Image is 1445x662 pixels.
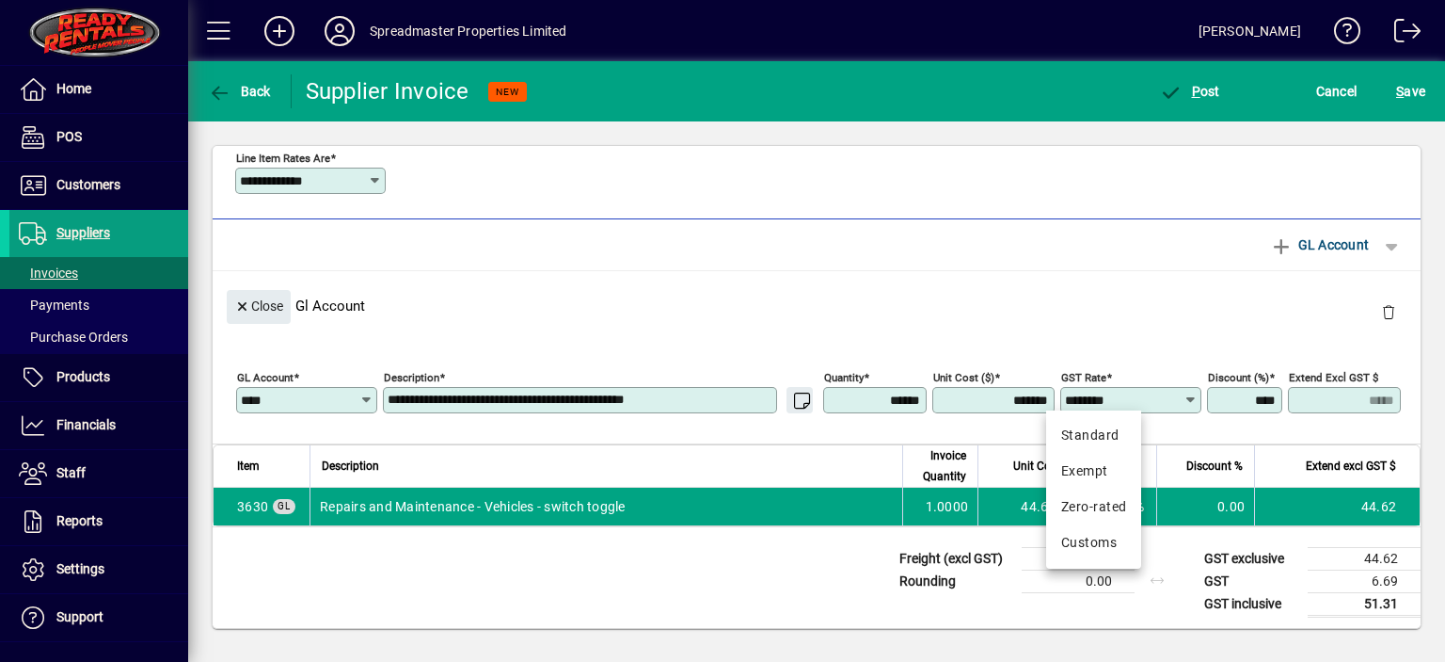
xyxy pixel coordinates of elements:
span: Cancel [1316,76,1358,106]
td: 44.6200 [977,488,1081,525]
div: Standard [1061,426,1126,445]
a: Payments [9,289,188,321]
td: 6.69 [1308,570,1421,592]
mat-option: Exempt [1046,454,1141,490]
a: Financials [9,402,188,449]
span: POS [56,129,82,144]
td: GST inclusive [1195,592,1308,616]
button: Back [203,74,276,108]
mat-label: Line item rates are [236,151,330,164]
span: Settings [56,561,104,576]
app-page-header-button: Close [222,297,295,314]
button: Save [1391,74,1430,108]
mat-label: Discount (%) [1208,370,1269,383]
span: Customers [56,177,120,192]
span: Extend excl GST $ [1306,456,1396,476]
button: Close [227,290,291,324]
a: Products [9,354,188,401]
mat-label: GST rate [1061,370,1106,383]
td: Freight (excl GST) [890,547,1022,570]
mat-label: Quantity [824,370,864,383]
td: 0.00 [1022,547,1135,570]
div: Exempt [1061,461,1126,481]
span: Invoices [19,266,78,281]
div: Customs [1061,533,1126,553]
td: GST exclusive [1195,547,1308,570]
span: Discount % [1186,456,1243,476]
mat-label: Description [384,370,439,383]
button: Add [249,14,310,48]
span: Payments [19,298,89,313]
span: GL Account [1270,230,1369,260]
span: Suppliers [56,225,110,240]
div: [PERSON_NAME] [1199,16,1301,46]
span: Staff [56,465,86,480]
td: 0.00 [1022,570,1135,592]
span: GL [278,501,291,511]
a: Home [9,66,188,113]
span: ave [1396,76,1425,106]
td: 44.62 [1254,488,1420,525]
button: Post [1154,74,1225,108]
span: Invoice Quantity [914,445,966,487]
div: Gl Account [213,271,1421,340]
span: Home [56,81,91,96]
mat-option: Customs [1046,525,1141,561]
span: Support [56,609,103,624]
a: POS [9,114,188,161]
a: Invoices [9,257,188,289]
span: Unit Cost $ [1013,456,1070,476]
a: Purchase Orders [9,321,188,353]
span: NEW [496,86,519,98]
a: Settings [9,546,188,593]
mat-option: Standard [1046,418,1141,454]
span: Financials [56,417,116,432]
span: S [1396,84,1404,99]
span: ost [1159,84,1220,99]
span: Purchase Orders [19,330,128,345]
mat-label: GL Account [237,370,294,383]
mat-option: Zero-rated [1046,490,1141,525]
span: Products [56,369,110,384]
span: Reports [56,513,103,528]
span: Repairs and Maintenance - Vehicles [237,497,268,516]
app-page-header-button: Back [188,74,292,108]
button: Delete [1366,290,1411,335]
td: 0.00 [1156,488,1254,525]
td: Repairs and Maintenance - Vehicles - switch toggle [310,488,902,525]
span: Back [208,84,271,99]
mat-label: Extend excl GST $ [1289,370,1378,383]
td: Rounding [890,570,1022,592]
a: Reports [9,498,188,545]
button: GL Account [1261,228,1378,262]
td: 1.0000 [902,488,977,525]
td: 44.62 [1308,547,1421,570]
span: Close [234,291,283,322]
span: Description [322,456,379,476]
a: Staff [9,450,188,497]
div: Spreadmaster Properties Limited [370,16,566,46]
span: Item [237,456,260,476]
a: Support [9,594,188,641]
app-page-header-button: Delete [1366,303,1411,320]
button: Cancel [1311,74,1362,108]
mat-label: Unit Cost ($) [933,370,994,383]
a: Knowledge Base [1320,4,1361,65]
td: GST [1195,570,1308,592]
button: Profile [310,14,370,48]
a: Logout [1380,4,1421,65]
a: Customers [9,162,188,209]
div: Zero-rated [1061,497,1126,517]
td: 51.31 [1308,592,1421,616]
div: Supplier Invoice [306,76,469,106]
span: P [1192,84,1200,99]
